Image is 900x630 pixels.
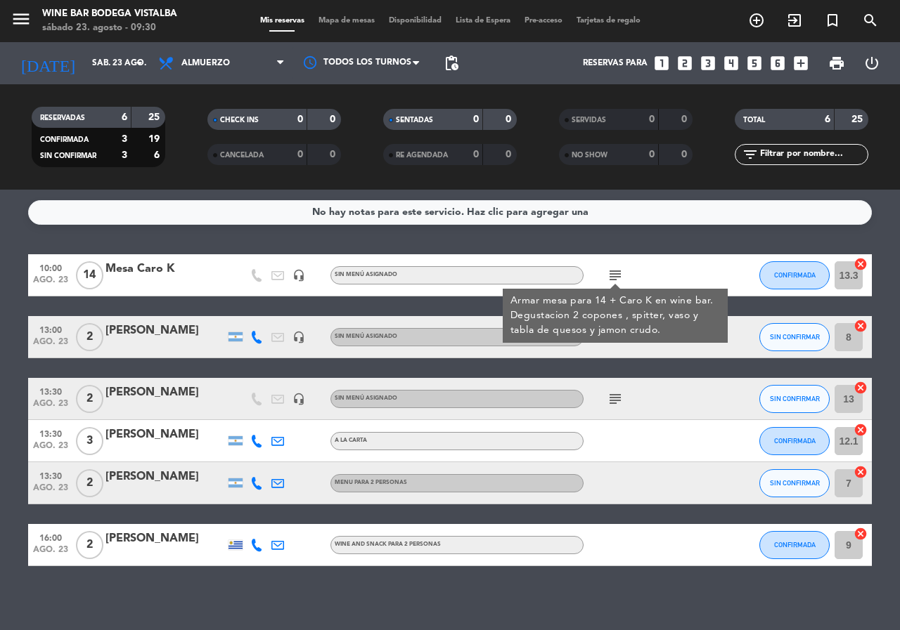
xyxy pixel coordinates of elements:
[862,12,879,29] i: search
[473,114,479,124] strong: 0
[510,294,721,338] div: Armar mesa para 14 + Caro K en wine bar. Degustacion 2 copones , spitter, vaso y tabla de quesos ...
[122,112,127,122] strong: 6
[473,150,479,159] strong: 0
[570,17,648,25] span: Tarjetas de regalo
[649,150,655,159] strong: 0
[330,114,338,124] strong: 0
[220,117,259,124] span: CHECK INS
[220,152,264,159] span: CANCELADA
[335,480,407,485] span: MENU PARA 2 PERSONAS
[148,112,162,122] strong: 25
[745,54,764,72] i: looks_5
[699,54,717,72] i: looks_3
[681,114,690,124] strong: 0
[759,385,830,413] button: SIN CONFIRMAR
[105,530,225,548] div: [PERSON_NAME]
[154,150,162,160] strong: 6
[76,531,103,559] span: 2
[292,269,305,282] i: headset_mic
[770,395,820,402] span: SIN CONFIRMAR
[770,333,820,341] span: SIN CONFIRMAR
[33,337,68,353] span: ago. 23
[11,8,32,34] button: menu
[770,479,820,487] span: SIN CONFIRMAR
[122,134,127,144] strong: 3
[105,260,225,278] div: Mesa Caro K
[759,261,830,289] button: CONFIRMADA
[40,152,96,159] span: SIN CONFIRMAR
[825,114,830,124] strong: 6
[828,55,845,72] span: print
[40,114,85,122] span: RESERVADAS
[382,17,449,25] span: Disponibilidad
[76,427,103,455] span: 3
[76,385,103,413] span: 2
[854,257,868,271] i: cancel
[76,323,103,351] span: 2
[33,483,68,499] span: ago. 23
[748,12,765,29] i: add_circle_outline
[449,17,517,25] span: Lista de Espera
[42,7,177,21] div: Wine Bar Bodega Vistalba
[253,17,311,25] span: Mis reservas
[33,467,68,483] span: 13:30
[759,531,830,559] button: CONFIRMADA
[33,275,68,291] span: ago. 23
[40,136,89,143] span: CONFIRMADA
[851,114,866,124] strong: 25
[105,426,225,444] div: [PERSON_NAME]
[33,383,68,399] span: 13:30
[759,323,830,351] button: SIN CONFIRMAR
[443,55,460,72] span: pending_actions
[335,542,441,547] span: WINE AND SNACK PARA 2 PERSONAS
[292,393,305,405] i: headset_mic
[652,54,671,72] i: looks_one
[297,150,303,159] strong: 0
[33,545,68,561] span: ago. 23
[131,55,148,72] i: arrow_drop_down
[335,438,367,443] span: A LA CARTA
[854,527,868,541] i: cancel
[33,425,68,441] span: 13:30
[76,469,103,497] span: 2
[122,150,127,160] strong: 3
[774,437,816,445] span: CONFIRMADA
[676,54,694,72] i: looks_two
[396,152,448,159] span: RE AGENDADA
[607,391,624,407] i: subject
[335,334,397,339] span: Sin menú asignado
[786,12,803,29] i: exit_to_app
[311,17,382,25] span: Mapa de mesas
[759,469,830,497] button: SIN CONFIRMAR
[181,58,230,68] span: Almuerzo
[335,395,397,401] span: Sin menú asignado
[312,204,589,221] div: No hay notas para este servicio. Haz clic para agregar una
[854,42,889,84] div: LOG OUT
[742,146,759,163] i: filter_list
[583,58,648,68] span: Reservas para
[824,12,841,29] i: turned_in_not
[76,261,103,289] span: 14
[330,150,338,159] strong: 0
[759,147,868,162] input: Filtrar por nombre...
[33,529,68,545] span: 16:00
[105,383,225,402] div: [PERSON_NAME]
[148,134,162,144] strong: 19
[11,48,85,79] i: [DATE]
[854,465,868,479] i: cancel
[854,423,868,437] i: cancel
[335,272,397,277] span: Sin menú asignado
[607,267,624,284] i: subject
[517,17,570,25] span: Pre-acceso
[681,150,690,159] strong: 0
[774,271,816,279] span: CONFIRMADA
[33,399,68,415] span: ago. 23
[774,541,816,549] span: CONFIRMADA
[11,8,32,29] i: menu
[33,441,68,457] span: ago. 23
[105,468,225,486] div: [PERSON_NAME]
[297,114,303,124] strong: 0
[572,117,606,124] span: SERVIDAS
[854,319,868,333] i: cancel
[506,150,514,159] strong: 0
